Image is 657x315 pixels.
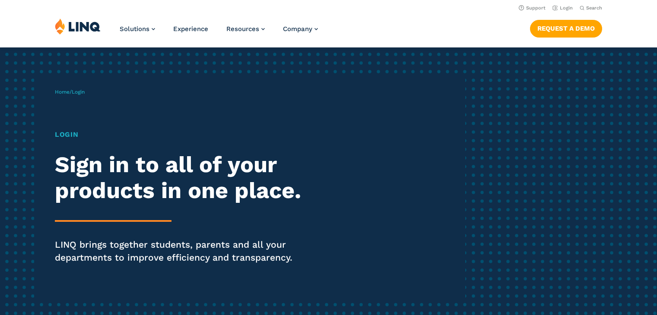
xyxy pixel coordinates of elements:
nav: Primary Navigation [120,18,318,47]
a: Solutions [120,25,155,33]
span: Login [72,89,85,95]
span: Solutions [120,25,149,33]
a: Company [283,25,318,33]
a: Experience [173,25,208,33]
span: Company [283,25,312,33]
a: Request a Demo [530,20,602,37]
a: Login [552,5,573,11]
img: LINQ | K‑12 Software [55,18,101,35]
h1: Login [55,129,308,140]
p: LINQ brings together students, parents and all your departments to improve efficiency and transpa... [55,238,308,264]
a: Support [519,5,546,11]
h2: Sign in to all of your products in one place. [55,152,308,204]
span: Search [586,5,602,11]
a: Resources [226,25,265,33]
span: / [55,89,85,95]
span: Resources [226,25,259,33]
nav: Button Navigation [530,18,602,37]
a: Home [55,89,70,95]
button: Open Search Bar [580,5,602,11]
